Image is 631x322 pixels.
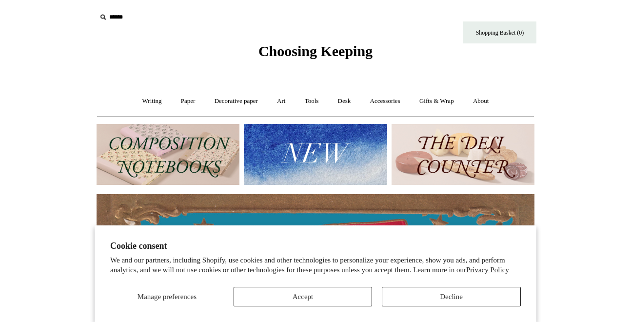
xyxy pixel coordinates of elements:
a: Shopping Basket (0) [463,21,536,43]
a: Decorative paper [206,88,267,114]
a: Art [268,88,294,114]
a: Paper [172,88,204,114]
a: Tools [296,88,328,114]
a: Privacy Policy [466,266,509,274]
span: Manage preferences [138,293,197,301]
img: 202302 Composition ledgers.jpg__PID:69722ee6-fa44-49dd-a067-31375e5d54ec [97,124,239,185]
img: The Deli Counter [392,124,534,185]
p: We and our partners, including Shopify, use cookies and other technologies to personalize your ex... [110,256,521,275]
button: Accept [234,287,373,306]
img: New.jpg__PID:f73bdf93-380a-4a35-bcfe-7823039498e1 [244,124,387,185]
a: Gifts & Wrap [411,88,463,114]
a: Desk [329,88,360,114]
a: Writing [134,88,171,114]
button: Decline [382,287,521,306]
button: Manage preferences [110,287,224,306]
a: Choosing Keeping [258,51,373,58]
h2: Cookie consent [110,241,521,251]
span: Choosing Keeping [258,43,373,59]
a: About [464,88,498,114]
a: Accessories [361,88,409,114]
